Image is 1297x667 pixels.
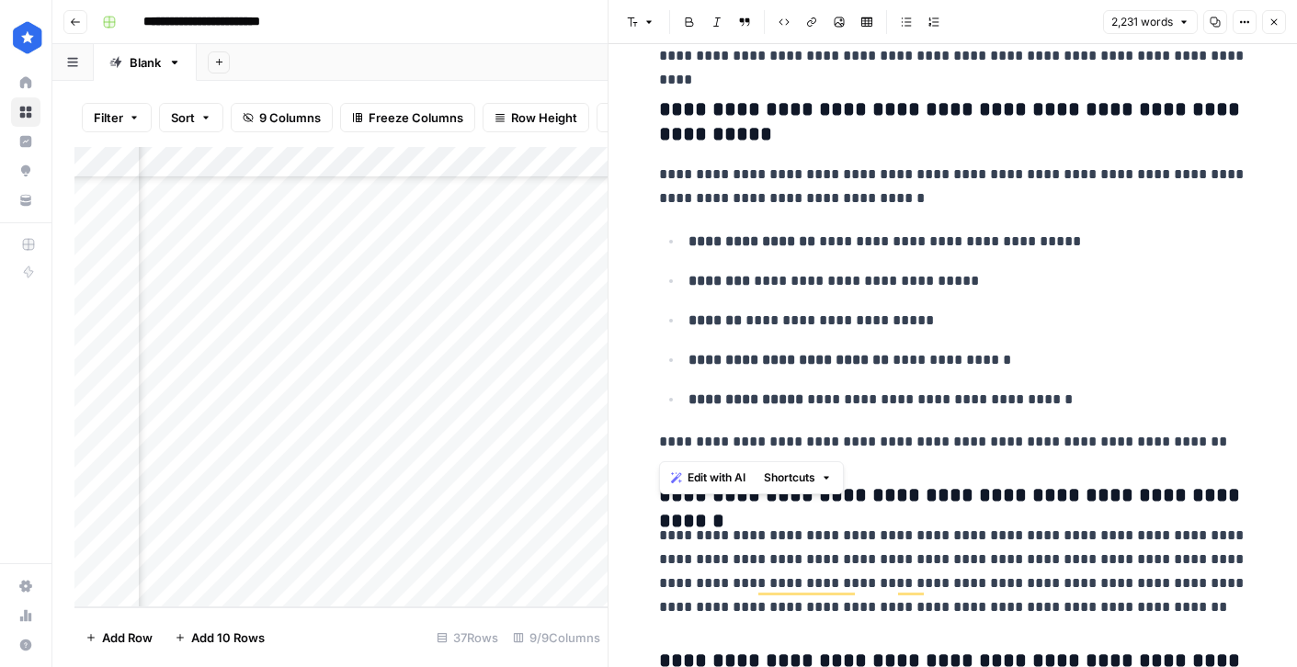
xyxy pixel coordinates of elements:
img: ConsumerAffairs Logo [11,21,44,54]
div: 37 Rows [429,623,506,652]
span: Sort [171,108,195,127]
span: 2,231 words [1111,14,1173,30]
a: Settings [11,571,40,601]
a: Your Data [11,186,40,215]
span: Edit with AI [688,469,745,486]
button: Workspace: ConsumerAffairs [11,15,40,61]
div: Blank [130,53,161,72]
a: Insights [11,127,40,156]
button: 2,231 words [1103,10,1198,34]
span: Add 10 Rows [191,628,265,647]
button: Freeze Columns [340,103,475,132]
button: Shortcuts [757,466,839,490]
button: 9 Columns [231,103,333,132]
span: Shortcuts [764,469,815,486]
span: Freeze Columns [369,108,463,127]
button: Sort [159,103,223,132]
button: Add 10 Rows [164,623,276,652]
a: Opportunities [11,156,40,186]
span: Add Row [102,628,153,647]
a: Blank [94,44,197,81]
button: Edit with AI [664,466,753,490]
a: Home [11,68,40,97]
button: Row Height [483,103,589,132]
div: 9/9 Columns [506,623,608,652]
span: 9 Columns [259,108,321,127]
a: Usage [11,601,40,630]
span: Filter [94,108,123,127]
span: Row Height [511,108,577,127]
button: Add Row [74,623,164,652]
a: Browse [11,97,40,127]
button: Filter [82,103,152,132]
button: Help + Support [11,630,40,660]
